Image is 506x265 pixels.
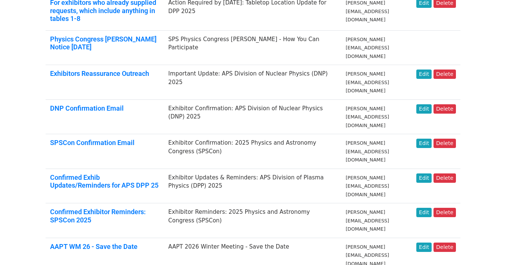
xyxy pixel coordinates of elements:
[416,139,432,148] a: Edit
[346,140,389,163] small: [PERSON_NAME][EMAIL_ADDRESS][DOMAIN_NAME]
[164,99,341,134] td: Exhibitor Confirmation: APS Division of Nuclear Physics (DNP) 2025
[50,35,157,51] a: Physics Congress [PERSON_NAME] Notice [DATE]
[434,208,456,217] a: Delete
[416,173,432,183] a: Edit
[164,65,341,100] td: Important Update: APS Division of Nuclear Physics (DNP) 2025
[434,173,456,183] a: Delete
[164,134,341,169] td: Exhibitor Confirmation: 2025 Physics and Astronomy Congress (SPSCon)
[50,173,158,189] a: Confirmed Exhib Updates/Reminders for APS DPP 25
[346,37,389,59] small: [PERSON_NAME][EMAIL_ADDRESS][DOMAIN_NAME]
[346,209,389,232] small: [PERSON_NAME][EMAIL_ADDRESS][DOMAIN_NAME]
[416,208,432,217] a: Edit
[50,104,124,112] a: DNP Confirmation Email
[434,243,456,252] a: Delete
[346,106,389,128] small: [PERSON_NAME][EMAIL_ADDRESS][DOMAIN_NAME]
[434,70,456,79] a: Delete
[346,175,389,197] small: [PERSON_NAME][EMAIL_ADDRESS][DOMAIN_NAME]
[50,208,146,224] a: Confirmed Exhibitor Reminders: SPSCon 2025
[50,243,138,250] a: AAPT WM 26 - Save the Date
[164,203,341,238] td: Exhibitor Reminders: 2025 Physics and Astronomy Congress (SPSCon)
[416,243,432,252] a: Edit
[164,30,341,65] td: SPS Physics Congress [PERSON_NAME] - How You Can Participate
[50,139,135,147] a: SPSCon Confirmation Email
[434,104,456,114] a: Delete
[50,70,149,77] a: Exhibitors Reassurance Outreach
[164,169,341,203] td: Exhibitor Updates & Reminders: APS Division of Plasma Physics (DPP) 2025
[416,70,432,79] a: Edit
[434,139,456,148] a: Delete
[416,104,432,114] a: Edit
[469,229,506,265] iframe: Chat Widget
[346,71,389,93] small: [PERSON_NAME][EMAIL_ADDRESS][DOMAIN_NAME]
